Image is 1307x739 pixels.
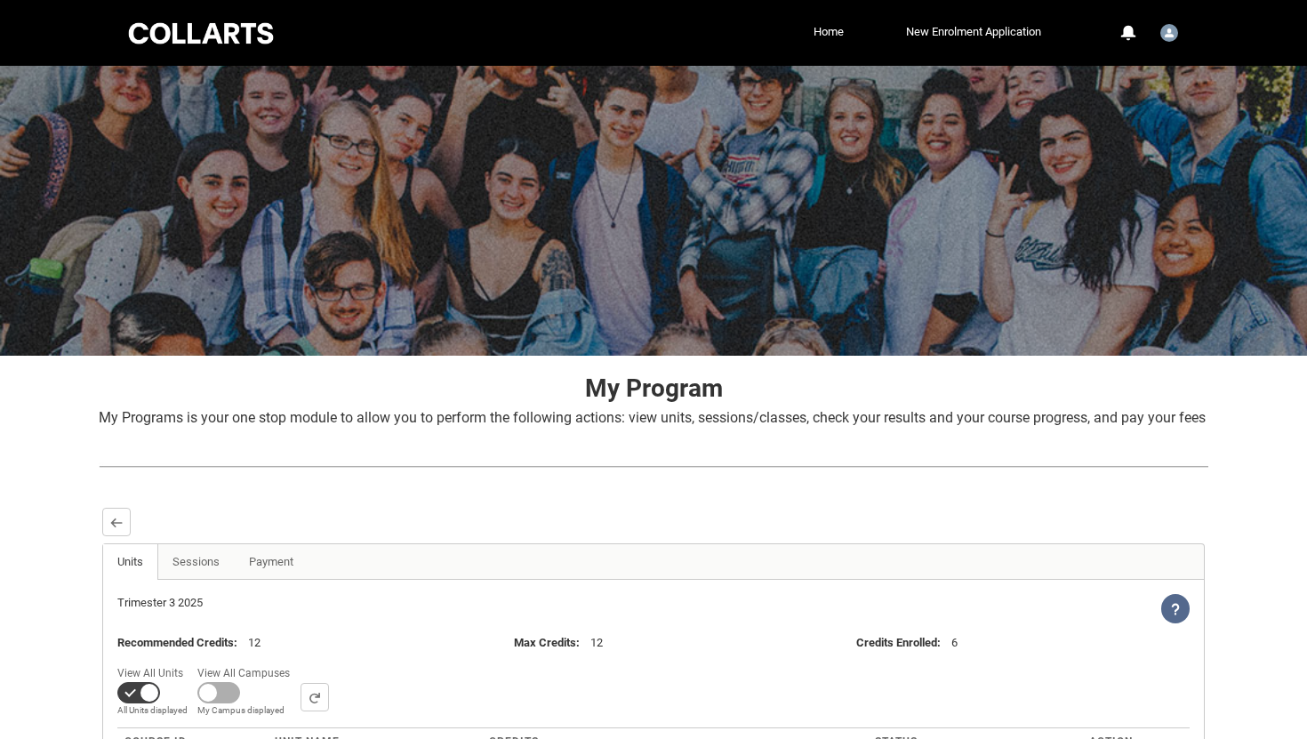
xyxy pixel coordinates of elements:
[809,19,848,45] a: Home
[248,636,261,649] lightning-formatted-text: 12
[1156,17,1183,45] button: User Profile Student.bfranzm.20230060
[590,636,603,649] lightning-formatted-text: 12
[197,662,297,681] span: View All Campuses
[117,636,234,649] lightning-formatted-text: Recommended Credits
[951,636,958,649] lightning-formatted-text: 6
[197,703,297,717] span: My Campus displayed
[514,636,590,649] span: :
[99,457,1208,476] img: REDU_GREY_LINE
[856,636,937,649] lightning-formatted-text: Credits Enrolled
[234,544,309,580] a: Payment
[856,636,951,649] span: :
[103,544,158,580] a: Units
[102,508,131,536] button: Back
[902,19,1046,45] a: New Enrolment Application
[1161,594,1190,623] lightning-icon: View Help
[301,683,329,711] button: Search
[585,374,723,403] strong: My Program
[117,594,653,612] div: Trimester 3 2025
[99,409,1206,426] span: My Programs is your one stop module to allow you to perform the following actions: view units, se...
[117,636,248,649] span: :
[117,703,190,717] span: All Units displayed
[514,636,576,649] lightning-formatted-text: Max Credits
[1160,24,1178,42] img: Student.bfranzm.20230060
[117,662,190,681] span: View All Units
[1161,601,1190,614] span: View Help
[157,544,235,580] a: Sessions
